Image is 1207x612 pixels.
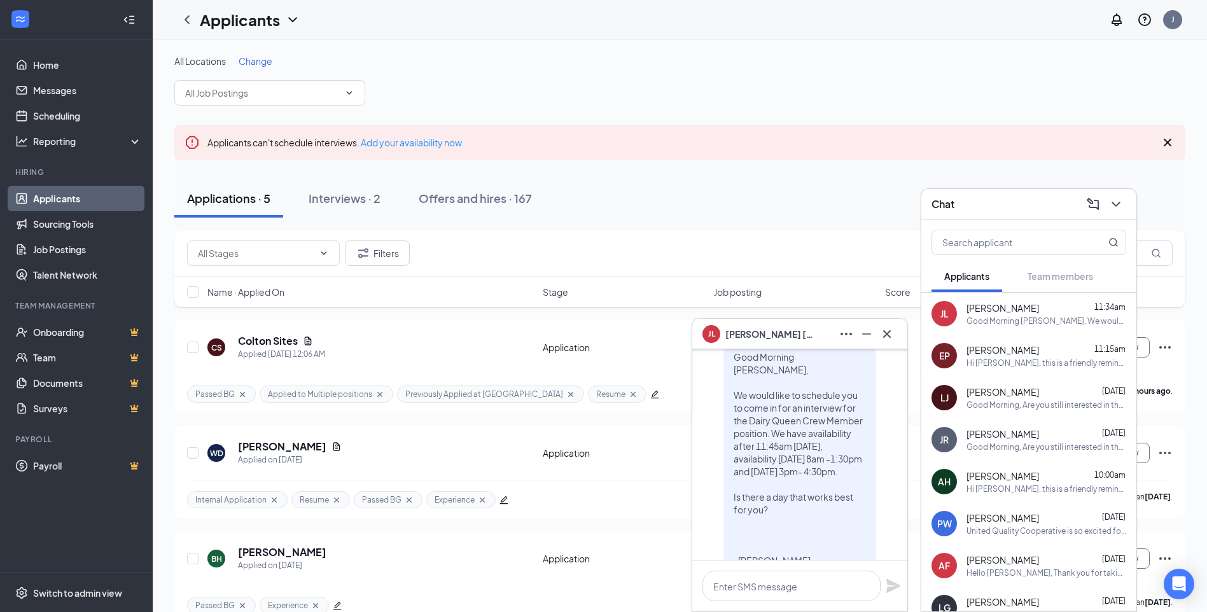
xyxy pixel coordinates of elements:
[238,440,326,454] h5: [PERSON_NAME]
[179,12,195,27] a: ChevronLeft
[966,358,1126,368] div: Hi [PERSON_NAME], this is a friendly reminder. Your meeting with United Quality Cooperative for D...
[944,270,989,282] span: Applicants
[543,341,706,354] div: Application
[1094,302,1126,312] span: 11:34am
[238,348,325,361] div: Applied [DATE] 12:06 AM
[1102,512,1126,522] span: [DATE]
[15,167,139,177] div: Hiring
[966,442,1126,452] div: Good Morning, Are you still interested in the Dairy Queen Crew Member position? If there is no re...
[33,211,142,237] a: Sourcing Tools
[1102,386,1126,396] span: [DATE]
[940,391,949,404] div: LJ
[195,600,235,611] span: Passed BG
[285,12,300,27] svg: ChevronDown
[309,190,380,206] div: Interviews · 2
[966,525,1126,536] div: United Quality Cooperative is so excited for you to join our team! Do you know anyone else who mi...
[174,55,226,67] span: All Locations
[1028,270,1093,282] span: Team members
[15,135,28,148] svg: Analysis
[1164,569,1194,599] div: Open Intercom Messenger
[477,495,487,505] svg: Cross
[1157,445,1173,461] svg: Ellipses
[185,86,339,100] input: All Job Postings
[932,230,1083,254] input: Search applicant
[33,52,142,78] a: Home
[361,137,462,148] a: Add your availability now
[435,494,475,505] span: Experience
[268,389,372,400] span: Applied to Multiple positions
[33,453,142,478] a: PayrollCrown
[33,587,122,599] div: Switch to admin view
[310,601,321,611] svg: Cross
[33,78,142,103] a: Messages
[404,495,414,505] svg: Cross
[185,135,200,150] svg: Error
[14,13,27,25] svg: WorkstreamLogo
[1106,194,1126,214] button: ChevronDown
[195,389,235,400] span: Passed BG
[836,324,856,344] button: Ellipses
[331,495,342,505] svg: Cross
[239,55,272,67] span: Change
[303,336,313,346] svg: Document
[33,186,142,211] a: Applicants
[419,190,532,206] div: Offers and hires · 167
[725,327,814,341] span: [PERSON_NAME] [PERSON_NAME]
[345,240,410,266] button: Filter Filters
[15,587,28,599] svg: Settings
[714,286,762,298] span: Job posting
[543,286,568,298] span: Stage
[1094,344,1126,354] span: 11:15am
[1102,596,1126,606] span: [DATE]
[187,190,270,206] div: Applications · 5
[1124,386,1171,396] b: 13 hours ago
[839,326,854,342] svg: Ellipses
[362,494,401,505] span: Passed BG
[300,494,329,505] span: Resume
[33,319,142,345] a: OnboardingCrown
[966,428,1039,440] span: [PERSON_NAME]
[966,553,1039,566] span: [PERSON_NAME]
[859,326,874,342] svg: Minimize
[937,517,952,530] div: PW
[596,389,625,400] span: Resume
[237,389,248,400] svg: Cross
[885,286,910,298] span: Score
[1108,237,1119,247] svg: MagnifyingGlass
[333,601,342,610] span: edit
[238,334,298,348] h5: Colton Sites
[1160,135,1175,150] svg: Cross
[269,495,279,505] svg: Cross
[886,578,901,594] svg: Plane
[966,595,1039,608] span: [PERSON_NAME]
[198,246,314,260] input: All Stages
[33,103,142,129] a: Scheduling
[123,13,136,26] svg: Collapse
[877,324,897,344] button: Cross
[33,345,142,370] a: TeamCrown
[966,567,1126,578] div: Hello [PERSON_NAME], Thank you for taking time to come in and interview for Dairy Queen Crew Memb...
[200,9,280,31] h1: Applicants
[966,386,1039,398] span: [PERSON_NAME]
[33,237,142,262] a: Job Postings
[940,433,949,446] div: JR
[1157,340,1173,355] svg: Ellipses
[319,248,329,258] svg: ChevronDown
[15,300,139,311] div: Team Management
[207,137,462,148] span: Applicants can't schedule interviews.
[331,442,342,452] svg: Document
[1094,470,1126,480] span: 10:00am
[1085,197,1101,212] svg: ComposeMessage
[931,197,954,211] h3: Chat
[966,483,1126,494] div: Hi [PERSON_NAME], this is a friendly reminder. Your meeting with United Quality Cooperative for D...
[1145,492,1171,501] b: [DATE]
[1083,194,1103,214] button: ComposeMessage
[499,496,508,504] span: edit
[1145,597,1171,607] b: [DATE]
[1109,12,1124,27] svg: Notifications
[938,559,950,572] div: AF
[33,135,143,148] div: Reporting
[938,475,951,488] div: AH
[628,389,638,400] svg: Cross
